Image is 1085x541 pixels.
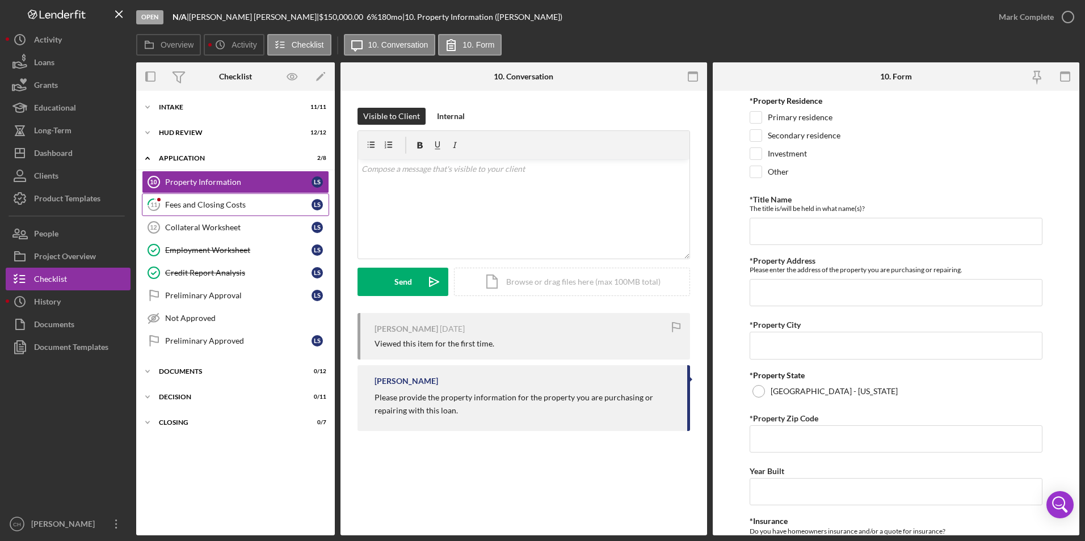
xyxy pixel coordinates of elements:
[402,12,562,22] div: | 10. Property Information ([PERSON_NAME])
[165,223,312,232] div: Collateral Worksheet
[431,108,470,125] button: Internal
[750,96,1043,105] div: *Property Residence
[358,268,448,296] button: Send
[768,148,807,159] label: Investment
[142,284,329,307] a: Preliminary ApprovalLS
[161,40,194,49] label: Overview
[34,142,73,167] div: Dashboard
[34,245,96,270] div: Project Overview
[319,12,367,22] div: $150,000.00
[159,104,298,111] div: Intake
[204,34,264,56] button: Activity
[165,268,312,277] div: Credit Report Analysis
[6,513,131,535] button: CH[PERSON_NAME]
[750,466,784,476] label: Year Built
[6,290,131,313] button: History
[6,336,131,358] button: Document Templates
[987,6,1079,28] button: Mark Complete
[367,12,377,22] div: 6 %
[165,177,312,187] div: Property Information
[6,96,131,119] button: Educational
[750,256,815,265] label: *Property Address
[34,222,58,248] div: People
[173,12,187,22] b: N/A
[768,112,832,123] label: Primary residence
[306,129,326,136] div: 12 / 12
[150,179,157,185] tspan: 10
[6,187,131,210] a: Product Templates
[267,34,331,56] button: Checklist
[292,40,324,49] label: Checklist
[750,265,1043,274] div: Please enter the address of the property you are purchasing or repairing.
[6,222,131,245] button: People
[6,142,131,164] button: Dashboard
[232,40,256,49] label: Activity
[312,335,323,346] div: L S
[750,204,1043,213] div: The title is/will be held in what name(s)?
[150,224,157,231] tspan: 12
[142,171,329,193] a: 10Property InformationLS
[438,34,502,56] button: 10. Form
[437,108,465,125] div: Internal
[6,245,131,268] button: Project Overview
[312,267,323,278] div: L S
[344,34,436,56] button: 10. Conversation
[6,119,131,142] button: Long-Term
[306,419,326,426] div: 0 / 7
[142,329,329,352] a: Preliminary ApprovedLS
[375,339,494,348] div: Viewed this item for the first time.
[142,261,329,284] a: Credit Report AnalysisLS
[306,104,326,111] div: 11 / 11
[750,371,1043,380] div: *Property State
[358,108,426,125] button: Visible to Client
[312,244,323,256] div: L S
[306,368,326,375] div: 0 / 12
[159,129,298,136] div: HUD Review
[165,336,312,345] div: Preliminary Approved
[6,268,131,290] button: Checklist
[13,521,21,527] text: CH
[159,394,298,400] div: Decision
[375,324,438,333] div: [PERSON_NAME]
[34,51,54,77] div: Loans
[440,324,465,333] time: 2025-08-11 12:12
[768,130,840,141] label: Secondary residence
[1046,491,1074,518] div: Open Intercom Messenger
[6,28,131,51] button: Activity
[136,10,163,24] div: Open
[6,51,131,74] button: Loans
[750,320,801,329] label: *Property City
[494,72,553,81] div: 10. Conversation
[768,166,789,177] label: Other
[159,368,298,375] div: Documents
[363,108,420,125] div: Visible to Client
[34,96,76,122] div: Educational
[312,222,323,233] div: L S
[142,193,329,216] a: 11Fees and Closing CostsLS
[306,155,326,162] div: 2 / 8
[34,164,58,190] div: Clients
[750,195,792,204] label: *Title Name
[6,74,131,96] button: Grants
[312,176,323,188] div: L S
[165,291,312,300] div: Preliminary Approval
[142,216,329,239] a: 12Collateral WorksheetLS
[165,200,312,209] div: Fees and Closing Costs
[150,201,157,208] tspan: 11
[750,526,1043,537] div: Do you have homeowners insurance and/or a quote for insurance?
[750,413,818,423] label: *Property Zip Code
[771,387,898,396] label: [GEOGRAPHIC_DATA] - [US_STATE]
[189,12,319,22] div: [PERSON_NAME] [PERSON_NAME] |
[159,419,298,426] div: Closing
[28,513,102,538] div: [PERSON_NAME]
[368,40,428,49] label: 10. Conversation
[142,239,329,261] a: Employment WorksheetLS
[6,164,131,187] button: Clients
